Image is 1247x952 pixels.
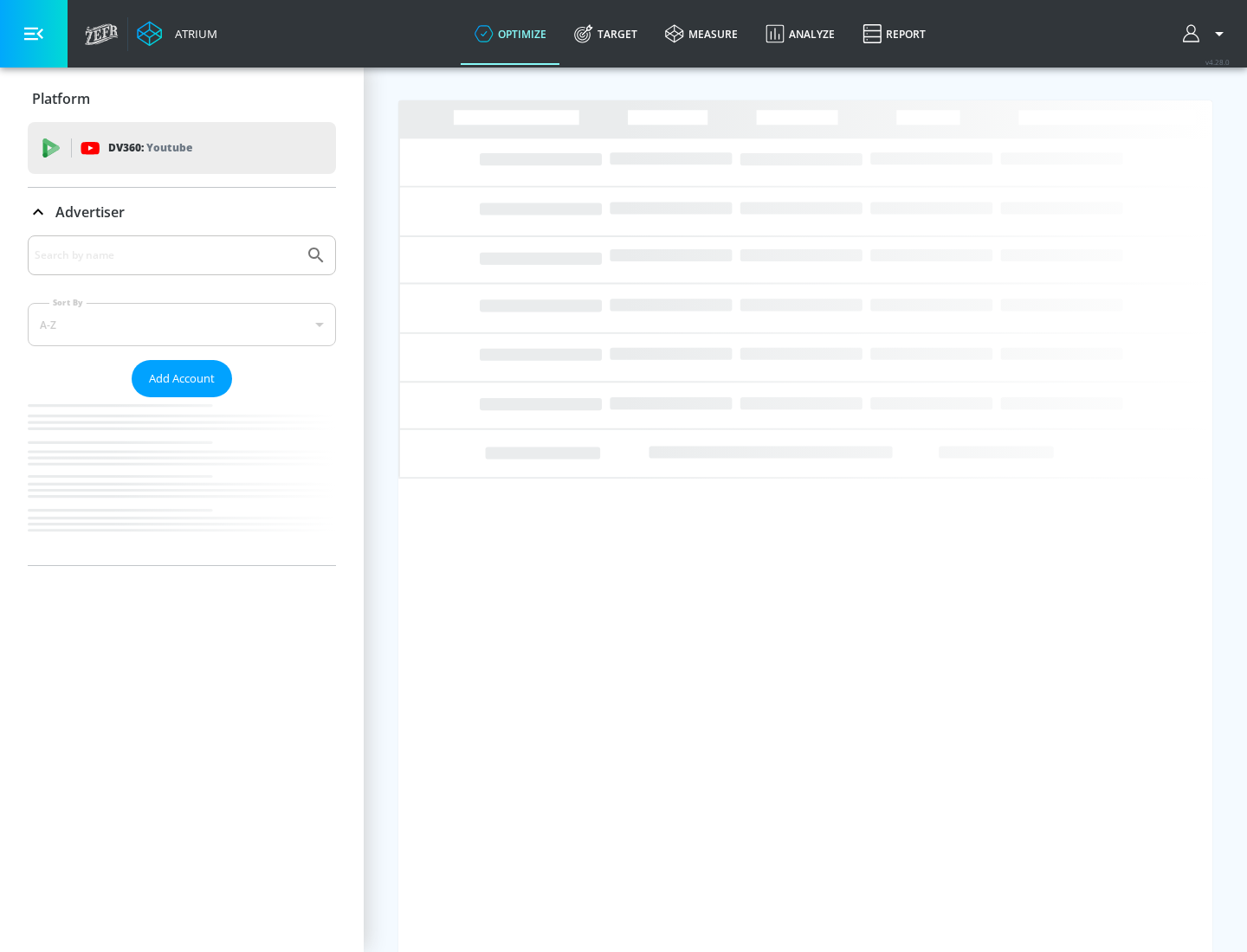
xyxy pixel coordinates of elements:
[28,122,336,174] div: DV360: Youtube
[28,235,336,565] div: Advertiser
[168,26,217,42] div: Atrium
[1205,57,1230,67] span: v 4.28.0
[849,3,940,65] a: Report
[752,3,849,65] a: Analyze
[28,397,336,565] nav: list of Advertiser
[560,3,651,65] a: Target
[28,74,336,123] div: Platform
[149,369,215,389] span: Add Account
[132,360,232,397] button: Add Account
[108,138,192,158] p: DV360:
[32,89,90,108] p: Platform
[28,303,336,346] div: A-Z
[28,188,336,236] div: Advertiser
[137,21,217,47] a: Atrium
[651,3,752,65] a: measure
[55,203,125,222] p: Advertiser
[461,3,560,65] a: optimize
[35,244,297,267] input: Search by name
[146,138,192,157] p: Youtube
[49,297,87,308] label: Sort By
